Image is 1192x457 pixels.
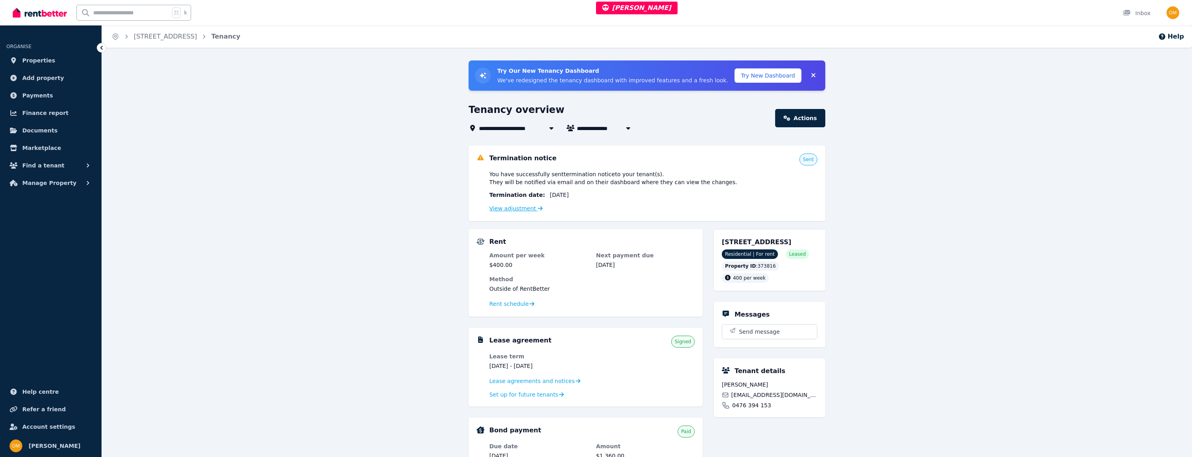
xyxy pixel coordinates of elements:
span: Manage Property [22,178,76,188]
span: [STREET_ADDRESS] [722,238,791,246]
span: 0476 394 153 [732,401,771,409]
div: Inbox [1123,9,1151,17]
h5: Rent [489,237,506,247]
span: Leased [789,251,806,257]
button: Find a tenant [6,158,95,173]
dt: Method [489,275,695,283]
a: [STREET_ADDRESS] [134,33,197,40]
a: Set up for future tenants [489,391,564,399]
img: Rental Payments [477,239,485,245]
dt: Due date [489,442,588,450]
p: We've redesigned the tenancy dashboard with improved features and a fresh look. [497,76,728,84]
span: [PERSON_NAME] [602,4,671,12]
dd: [DATE] [596,261,695,269]
span: Termination date : [489,191,545,199]
a: Lease agreements and notices [489,377,580,385]
a: Documents [6,123,95,138]
a: Properties [6,53,95,68]
h5: Lease agreement [489,336,551,345]
h5: Messages [735,310,770,319]
div: Try New Tenancy Dashboard [469,60,825,91]
span: You have successfully sent termination notice to your tenant(s) . They will be notified via email... [489,170,737,186]
span: Send message [739,328,780,336]
button: Try New Dashboard [735,68,801,83]
h1: Tenancy overview [469,103,565,116]
dt: Amount per week [489,251,588,259]
dd: [DATE] - [DATE] [489,362,588,370]
div: : 373816 [722,261,779,271]
span: 400 per week [733,275,766,281]
span: Payments [22,91,53,100]
button: Manage Property [6,175,95,191]
span: Property ID [725,263,756,269]
span: Help centre [22,387,59,397]
span: Rent schedule [489,300,529,308]
span: Sent [803,156,814,163]
a: Help centre [6,384,95,400]
span: [EMAIL_ADDRESS][DOMAIN_NAME] [731,391,817,399]
a: Rent schedule [489,300,535,308]
nav: Breadcrumb [102,25,250,48]
img: Bond Details [477,426,485,434]
span: Account settings [22,422,75,432]
span: Paid [681,428,691,435]
span: Finance report [22,108,68,118]
span: Find a tenant [22,161,64,170]
span: ORGANISE [6,44,31,49]
h5: Tenant details [735,366,786,376]
a: Tenancy [211,33,240,40]
span: Properties [22,56,55,65]
span: Marketplace [22,143,61,153]
span: Set up for future tenants [489,391,558,399]
dt: Amount [596,442,695,450]
a: Finance report [6,105,95,121]
img: Dan Milstein [1167,6,1179,19]
dt: Next payment due [596,251,695,259]
dt: Lease term [489,352,588,360]
a: Payments [6,88,95,103]
a: Add property [6,70,95,86]
a: View adjustment [489,205,543,212]
a: Account settings [6,419,95,435]
button: Send message [722,325,817,339]
img: RentBetter [13,7,67,19]
span: Residential | For rent [722,249,778,259]
span: [PERSON_NAME] [29,441,80,451]
span: Refer a friend [22,404,66,414]
span: Add property [22,73,64,83]
dd: $400.00 [489,261,588,269]
a: Marketplace [6,140,95,156]
a: Refer a friend [6,401,95,417]
h5: Termination notice [489,154,557,163]
a: Actions [775,109,825,127]
span: k [184,10,187,16]
img: Dan Milstein [10,439,22,452]
span: [DATE] [550,191,569,199]
span: Signed [675,338,691,345]
button: Collapse banner [808,69,819,82]
span: Documents [22,126,58,135]
h3: Try Our New Tenancy Dashboard [497,67,728,75]
h5: Bond payment [489,426,541,435]
span: Lease agreements and notices [489,377,575,385]
dd: Outside of RentBetter [489,285,695,293]
span: [PERSON_NAME] [722,381,817,389]
button: Help [1158,32,1184,41]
